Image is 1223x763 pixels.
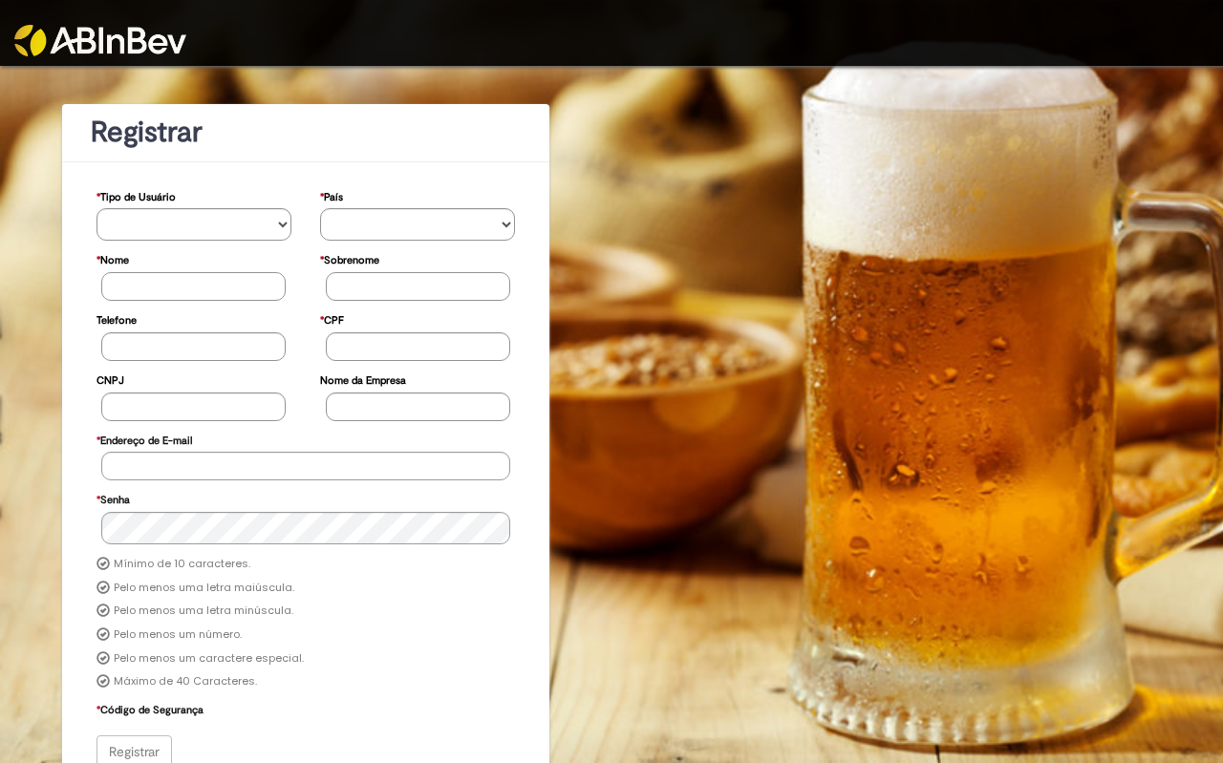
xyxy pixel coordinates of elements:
[97,244,129,272] label: Nome
[320,365,406,392] label: Nome da Empresa
[97,365,124,392] label: CNPJ
[320,305,344,332] label: CPF
[114,674,257,689] label: Máximo de 40 Caracteres.
[97,305,137,332] label: Telefone
[114,557,250,572] label: Mínimo de 10 caracteres.
[97,484,130,512] label: Senha
[114,604,293,619] label: Pelo menos uma letra minúscula.
[14,25,186,56] img: ABInbev-white.png
[114,627,242,643] label: Pelo menos um número.
[320,181,343,209] label: País
[91,117,521,148] h1: Registrar
[97,181,176,209] label: Tipo de Usuário
[320,244,379,272] label: Sobrenome
[97,425,192,453] label: Endereço de E-mail
[114,651,304,667] label: Pelo menos um caractere especial.
[97,694,204,722] label: Código de Segurança
[114,581,294,596] label: Pelo menos uma letra maiúscula.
